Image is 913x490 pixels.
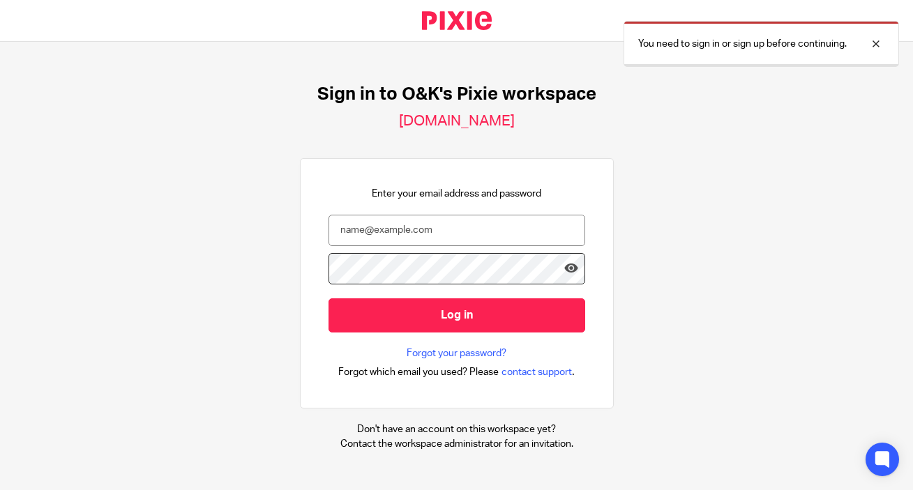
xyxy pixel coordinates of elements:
[501,365,572,379] span: contact support
[638,37,847,51] p: You need to sign in or sign up before continuing.
[317,84,596,105] h1: Sign in to O&K's Pixie workspace
[340,437,573,451] p: Contact the workspace administrator for an invitation.
[338,365,499,379] span: Forgot which email you used? Please
[329,215,585,246] input: name@example.com
[407,346,506,360] a: Forgot your password?
[340,422,573,436] p: Don't have an account on this workspace yet?
[399,112,515,130] h2: [DOMAIN_NAME]
[338,364,575,380] div: .
[372,187,541,201] p: Enter your email address and password
[329,298,585,332] input: Log in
